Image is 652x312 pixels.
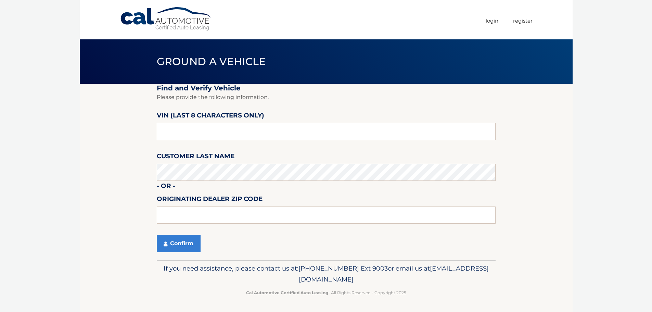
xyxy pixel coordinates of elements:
[486,15,498,26] a: Login
[157,92,496,102] p: Please provide the following information.
[246,290,328,295] strong: Cal Automotive Certified Auto Leasing
[157,84,496,92] h2: Find and Verify Vehicle
[513,15,533,26] a: Register
[157,235,201,252] button: Confirm
[161,263,491,285] p: If you need assistance, please contact us at: or email us at
[298,264,388,272] span: [PHONE_NUMBER] Ext 9003
[157,194,263,207] label: Originating Dealer Zip Code
[157,181,175,194] label: - or -
[157,110,264,123] label: VIN (last 8 characters only)
[157,151,234,164] label: Customer Last Name
[157,55,266,68] span: Ground a Vehicle
[161,289,491,296] p: - All Rights Reserved - Copyright 2025
[120,7,212,31] a: Cal Automotive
